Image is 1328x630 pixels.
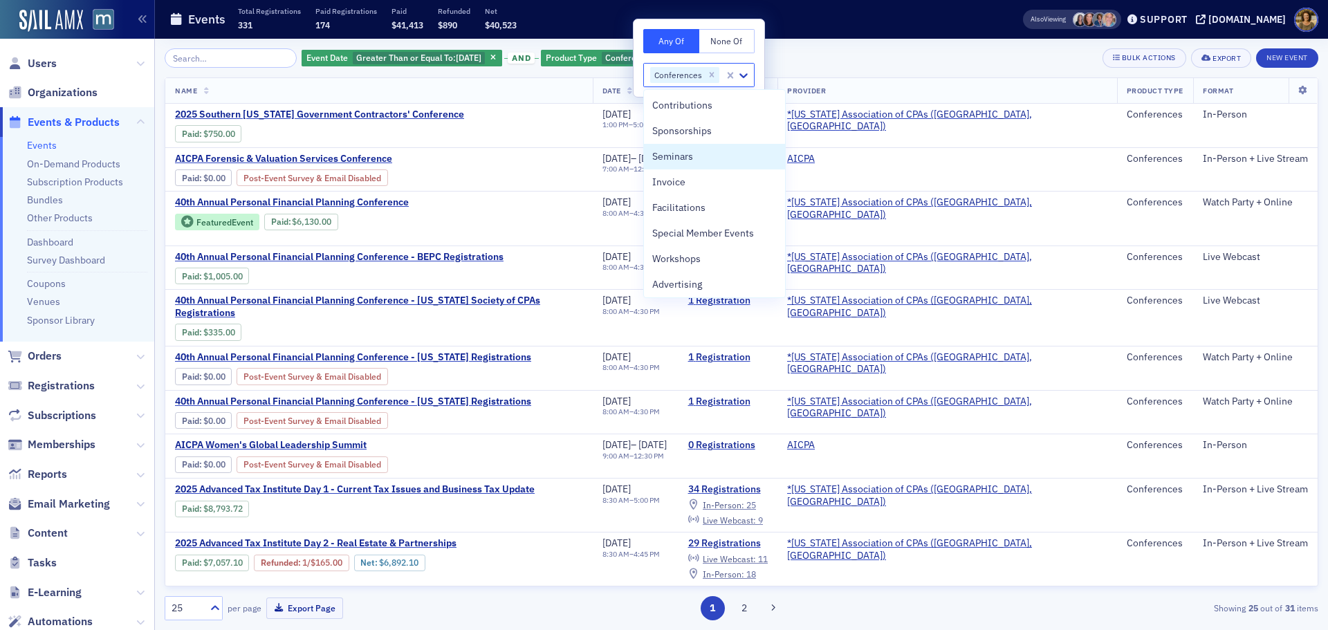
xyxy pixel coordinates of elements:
[643,29,699,53] button: Any Of
[175,537,543,550] a: 2025 Advanced Tax Institute Day 2 - Real Estate & Partnerships
[182,459,203,470] span: :
[787,153,815,165] a: AICPA
[182,327,199,337] a: Paid
[175,555,249,571] div: Paid: 73 - $705710
[1203,537,1308,550] div: In-Person + Live Stream
[602,549,629,559] time: 8:30 AM
[787,251,1107,275] a: *[US_STATE] Association of CPAs ([GEOGRAPHIC_DATA], [GEOGRAPHIC_DATA])
[602,164,629,174] time: 7:00 AM
[175,125,241,142] div: Paid: 15 - $75000
[456,52,481,63] span: [DATE]
[182,129,199,139] a: Paid
[787,153,874,165] span: AICPA
[238,6,301,16] p: Total Registrations
[8,85,98,100] a: Organizations
[182,173,203,183] span: :
[175,412,232,429] div: Paid: 0 - $0
[8,497,110,512] a: Email Marketing
[634,549,660,559] time: 4:45 PM
[188,11,225,28] h1: Events
[633,120,659,129] time: 5:00 PM
[1256,50,1318,63] a: New Event
[652,98,712,113] span: Contributions
[261,557,302,568] span: :
[203,459,225,470] span: $0.00
[688,396,768,408] a: 1 Registration
[1127,196,1183,209] div: Conferences
[8,555,57,571] a: Tasks
[1246,602,1260,614] strong: 25
[261,557,298,568] a: Refunded
[264,214,338,230] div: Paid: 23 - $613000
[93,9,114,30] img: SailAMX
[175,439,506,452] a: AICPA Women's Global Leadership Summit
[602,153,667,165] div: –
[271,216,288,227] a: Paid
[8,437,95,452] a: Memberships
[1127,439,1183,452] div: Conferences
[28,614,93,629] span: Automations
[203,173,225,183] span: $0.00
[602,452,667,461] div: –
[182,503,199,514] a: Paid
[1122,54,1176,62] div: Bulk Actions
[182,503,203,514] span: :
[354,555,425,571] div: Net: $689210
[638,152,667,165] span: [DATE]
[292,216,331,227] span: $6,130.00
[787,109,1107,133] span: *Maryland Association of CPAs (Timonium, MD)
[1203,109,1308,121] div: In-Person
[1127,153,1183,165] div: Conferences
[28,349,62,364] span: Orders
[650,67,704,84] div: Conferences
[652,201,705,215] span: Facilitations
[1127,295,1183,307] div: Conferences
[485,6,517,16] p: Net
[701,596,725,620] button: 1
[758,515,763,526] span: 9
[311,557,342,568] span: $165.00
[602,108,631,120] span: [DATE]
[1103,48,1186,68] button: Bulk Actions
[8,56,57,71] a: Users
[634,262,660,272] time: 4:30 PM
[703,499,744,510] span: In-Person :
[602,496,660,505] div: –
[602,306,629,316] time: 8:00 AM
[758,553,768,564] span: 11
[634,362,660,372] time: 4:30 PM
[787,396,1107,420] a: *[US_STATE] Association of CPAs ([GEOGRAPHIC_DATA], [GEOGRAPHIC_DATA])
[28,85,98,100] span: Organizations
[8,467,67,482] a: Reports
[703,515,756,526] span: Live Webcast :
[602,362,629,372] time: 8:00 AM
[634,208,660,218] time: 4:30 PM
[1031,15,1066,24] span: Viewing
[27,212,93,224] a: Other Products
[602,550,660,559] div: –
[688,295,768,307] a: 1 Registration
[175,251,504,263] a: 40th Annual Personal Financial Planning Conference - BEPC Registrations
[175,483,535,496] a: 2025 Advanced Tax Institute Day 1 - Current Tax Issues and Business Tax Update
[602,407,629,416] time: 8:00 AM
[602,196,631,208] span: [DATE]
[28,555,57,571] span: Tasks
[787,295,1107,319] span: *Maryland Association of CPAs (Timonium, MD)
[182,557,199,568] a: Paid
[1203,483,1308,496] div: In-Person + Live Stream
[19,10,83,32] a: SailAMX
[8,115,120,130] a: Events & Products
[602,537,631,549] span: [DATE]
[652,277,702,292] span: Advertising
[1208,13,1286,26] div: [DOMAIN_NAME]
[172,601,202,615] div: 25
[175,196,409,209] span: 40th Annual Personal Financial Planning Conference
[787,483,1107,508] span: *Maryland Association of CPAs (Timonium, MD)
[28,378,95,393] span: Registrations
[652,149,693,164] span: Seminars
[182,416,203,426] span: :
[182,557,203,568] span: :
[8,349,62,364] a: Orders
[746,499,756,510] span: 25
